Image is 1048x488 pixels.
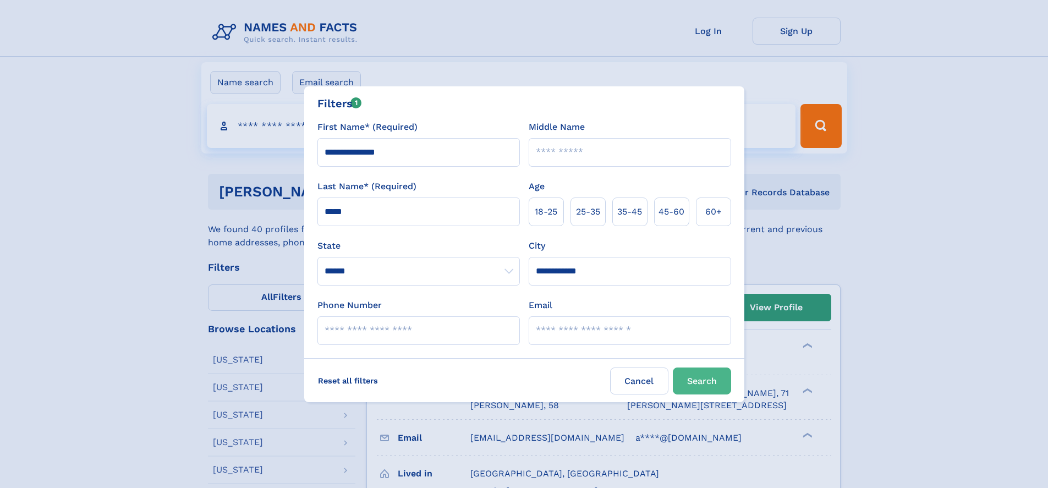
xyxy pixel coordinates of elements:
span: 35‑45 [617,205,642,218]
label: Age [529,180,545,193]
label: Phone Number [317,299,382,312]
span: 60+ [705,205,722,218]
label: City [529,239,545,253]
span: 18‑25 [535,205,557,218]
label: Last Name* (Required) [317,180,416,193]
label: Middle Name [529,120,585,134]
button: Search [673,368,731,394]
label: Cancel [610,368,668,394]
label: Reset all filters [311,368,385,394]
span: 45‑60 [659,205,684,218]
label: First Name* (Required) [317,120,418,134]
span: 25‑35 [576,205,600,218]
label: Email [529,299,552,312]
label: State [317,239,520,253]
div: Filters [317,95,362,112]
